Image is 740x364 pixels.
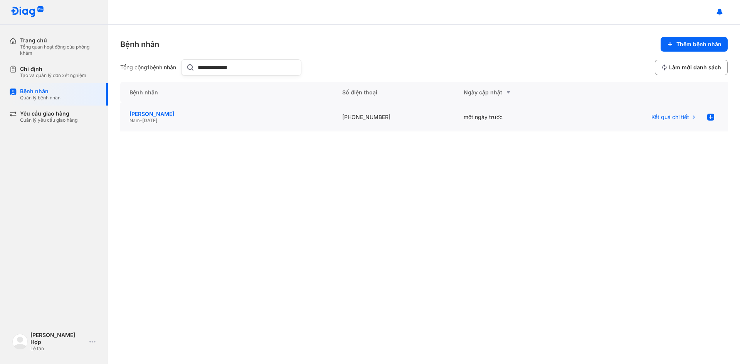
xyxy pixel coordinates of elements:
div: [PHONE_NUMBER] [333,103,454,131]
div: Tổng cộng bệnh nhân [120,64,178,71]
img: logo [11,6,44,18]
span: [DATE] [142,117,157,123]
span: - [140,117,142,123]
div: Quản lý yêu cầu giao hàng [20,117,77,123]
div: [PERSON_NAME] [129,111,324,117]
div: Bệnh nhân [20,88,61,95]
div: Lễ tân [30,346,86,352]
div: [PERSON_NAME] Hợp [30,332,86,346]
div: Ngày cập nhật [464,88,567,97]
img: logo [12,334,28,349]
div: Tạo và quản lý đơn xét nghiệm [20,72,86,79]
span: 1 [147,64,150,70]
button: Làm mới danh sách [655,60,728,75]
div: Yêu cầu giao hàng [20,110,77,117]
div: Trang chủ [20,37,99,44]
div: Bệnh nhân [120,82,333,103]
span: Làm mới danh sách [669,64,721,71]
div: Bệnh nhân [120,39,159,50]
div: một ngày trước [454,103,576,131]
div: Chỉ định [20,65,86,72]
div: Quản lý bệnh nhân [20,95,61,101]
button: Thêm bệnh nhân [661,37,728,52]
div: Số điện thoại [333,82,454,103]
span: Thêm bệnh nhân [676,41,721,48]
div: Tổng quan hoạt động của phòng khám [20,44,99,56]
span: Kết quả chi tiết [651,114,689,121]
span: Nam [129,117,140,123]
